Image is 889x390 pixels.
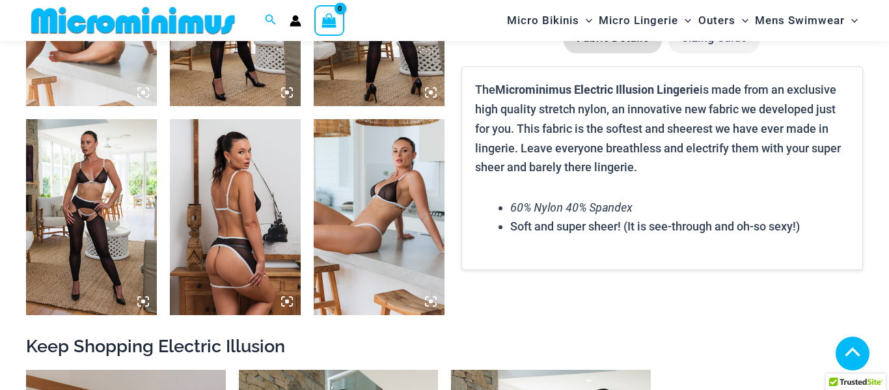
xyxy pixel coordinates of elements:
[752,4,861,37] a: Mens SwimwearMenu ToggleMenu Toggle
[495,81,700,97] b: Microminimus Electric Illusion Lingerie
[599,4,678,37] span: Micro Lingerie
[265,12,277,29] a: Search icon link
[504,4,595,37] a: Micro BikinisMenu ToggleMenu Toggle
[314,5,344,35] a: View Shopping Cart, empty
[735,4,748,37] span: Menu Toggle
[314,119,444,315] img: Electric Illusion Noir 1521 Bra 611 Micro
[579,4,592,37] span: Menu Toggle
[845,4,858,37] span: Menu Toggle
[695,4,752,37] a: OutersMenu ToggleMenu Toggle
[170,119,301,315] img: Electric Illusion Noir 1521 Bra 611 Micro 5121 Skirt
[755,4,845,37] span: Mens Swimwear
[502,2,863,39] nav: Site Navigation
[290,15,301,27] a: Account icon link
[595,4,694,37] a: Micro LingerieMenu ToggleMenu Toggle
[475,80,849,177] p: The is made from an exclusive high quality stretch nylon, an innovative new fabric we developed j...
[510,217,849,236] li: Soft and super sheer! (It is see-through and oh-so sexy!)
[26,6,240,35] img: MM SHOP LOGO FLAT
[698,4,735,37] span: Outers
[507,4,579,37] span: Micro Bikinis
[26,335,863,357] h2: Keep Shopping Electric Illusion
[26,119,157,315] img: Electric Illusion Noir 1521 Bra 611 Micro 552 Tights
[510,199,633,215] em: 60% Nylon 40% Spandex
[678,4,691,37] span: Menu Toggle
